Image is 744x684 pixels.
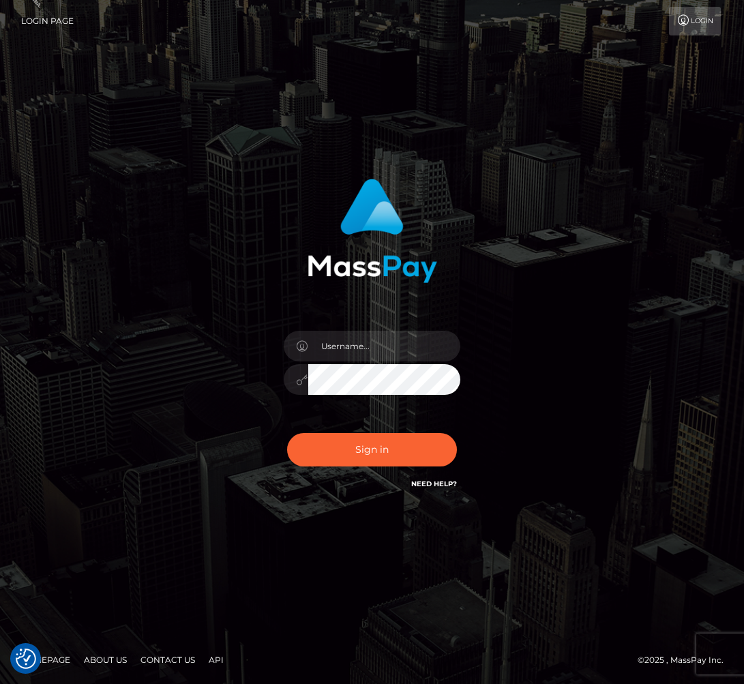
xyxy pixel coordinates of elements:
[21,7,74,35] a: Login Page
[135,649,200,670] a: Contact Us
[15,649,76,670] a: Homepage
[287,433,458,466] button: Sign in
[308,179,437,283] img: MassPay Login
[78,649,132,670] a: About Us
[411,479,457,488] a: Need Help?
[638,653,734,668] div: © 2025 , MassPay Inc.
[203,649,229,670] a: API
[308,331,461,361] input: Username...
[669,7,721,35] a: Login
[16,649,36,669] button: Consent Preferences
[16,649,36,669] img: Revisit consent button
